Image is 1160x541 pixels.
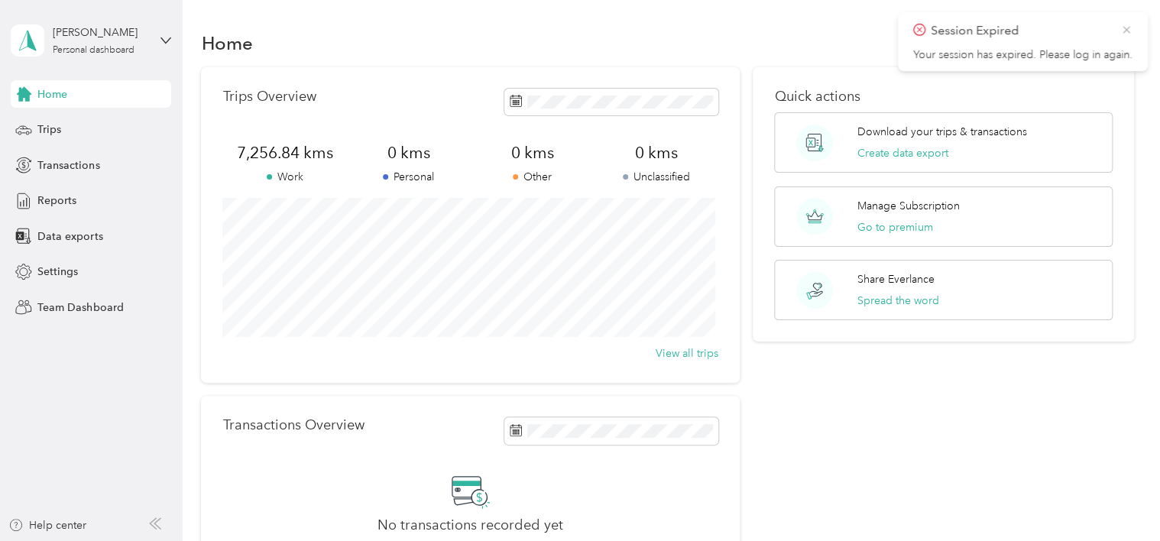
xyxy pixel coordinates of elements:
button: View all trips [656,345,718,361]
p: Quick actions [774,89,1112,105]
button: Spread the word [857,293,939,309]
button: Create data export [857,145,948,161]
span: 0 kms [347,142,471,164]
p: Share Everlance [857,271,935,287]
p: Transactions Overview [222,417,364,433]
span: Data exports [37,228,102,245]
p: Work [222,169,346,185]
span: 0 kms [471,142,595,164]
p: Unclassified [595,169,718,185]
p: Download your trips & transactions [857,124,1027,140]
span: Home [37,86,67,102]
button: Help center [8,517,86,533]
p: Your session has expired. Please log in again. [913,48,1132,62]
div: Personal dashboard [53,46,134,55]
div: [PERSON_NAME] [53,24,148,40]
span: 7,256.84 kms [222,142,346,164]
span: Settings [37,264,78,280]
h1: Home [201,35,252,51]
span: Team Dashboard [37,300,123,316]
span: 0 kms [595,142,718,164]
iframe: Everlance-gr Chat Button Frame [1074,455,1160,541]
p: Session Expired [931,21,1110,40]
button: Go to premium [857,219,933,235]
p: Manage Subscription [857,198,960,214]
p: Trips Overview [222,89,316,105]
span: Transactions [37,157,99,173]
span: Trips [37,121,61,138]
span: Reports [37,193,76,209]
h2: No transactions recorded yet [377,517,563,533]
p: Other [471,169,595,185]
p: Personal [347,169,471,185]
